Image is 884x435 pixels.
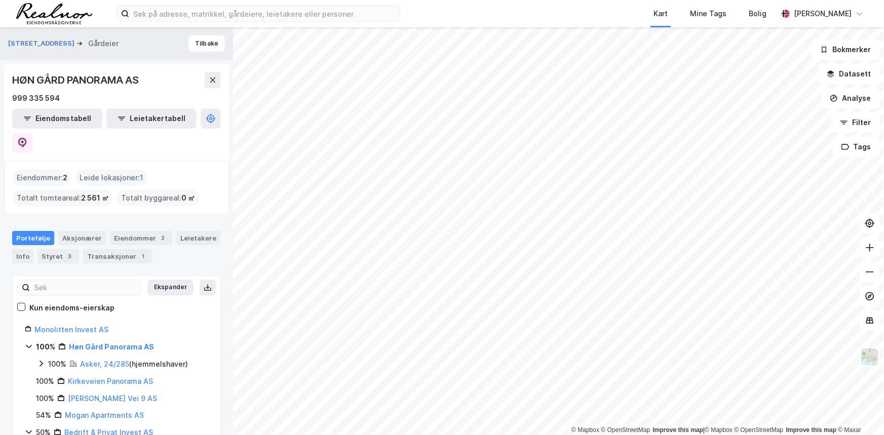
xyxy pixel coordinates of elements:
a: Improve this map [786,426,836,433]
div: 100% [36,392,54,405]
button: Eiendomstabell [12,108,102,129]
button: Leietakertabell [106,108,197,129]
a: Mapbox [705,426,733,433]
a: Improve this map [653,426,703,433]
img: realnor-logo.934646d98de889bb5806.png [16,3,92,24]
div: Leietakere [176,231,220,245]
div: Leide lokasjoner : [75,170,147,186]
div: Totalt tomteareal : [13,190,113,206]
a: Monolitten Invest AS [34,325,108,334]
div: 100% [48,358,66,370]
div: Transaksjoner [83,249,152,263]
button: Filter [831,112,880,133]
a: Mogan Apartments AS [65,411,144,419]
div: ( hjemmelshaver ) [80,358,188,370]
span: 1 [140,172,143,184]
div: | [571,425,861,435]
span: 2 [63,172,67,184]
div: 54% [36,409,51,421]
a: Mapbox [571,426,599,433]
a: OpenStreetMap [601,426,650,433]
div: [PERSON_NAME] [794,8,852,20]
span: 2 561 ㎡ [81,192,109,204]
button: Tilbake [188,35,225,52]
div: 100% [36,375,54,387]
div: Portefølje [12,231,54,245]
a: Asker, 24/285 [80,360,129,368]
div: Eiendommer [110,231,172,245]
a: Kirkeveien Panorama AS [68,377,153,385]
div: Eiendommer : [13,170,71,186]
div: Kun eiendoms-eierskap [29,302,114,314]
div: Info [12,249,33,263]
div: Aksjonærer [58,231,106,245]
iframe: Chat Widget [833,386,884,435]
button: Bokmerker [812,39,880,60]
div: Totalt byggareal : [117,190,199,206]
div: Gårdeier [88,37,119,50]
button: Datasett [818,64,880,84]
div: 3 [65,251,75,261]
button: [STREET_ADDRESS] [8,38,76,49]
input: Søk på adresse, matrikkel, gårdeiere, leietakere eller personer [129,6,400,21]
div: 2 [158,233,168,243]
div: 999 335 594 [12,92,60,104]
img: Z [860,347,879,367]
div: 100% [36,341,55,353]
span: 0 ㎡ [181,192,195,204]
a: OpenStreetMap [735,426,784,433]
div: HØN GÅRD PANORAMA AS [12,72,141,88]
button: Tags [833,137,880,157]
input: Søk [30,280,141,295]
div: Styret [37,249,79,263]
div: Kart [654,8,668,20]
div: Bolig [749,8,766,20]
button: Analyse [821,88,880,108]
div: Mine Tags [690,8,726,20]
a: Høn Gård Panorama AS [69,342,154,351]
a: [PERSON_NAME] Vei 9 AS [68,394,157,403]
button: Ekspander [147,280,194,296]
div: Kontrollprogram for chat [833,386,884,435]
div: 1 [138,251,148,261]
